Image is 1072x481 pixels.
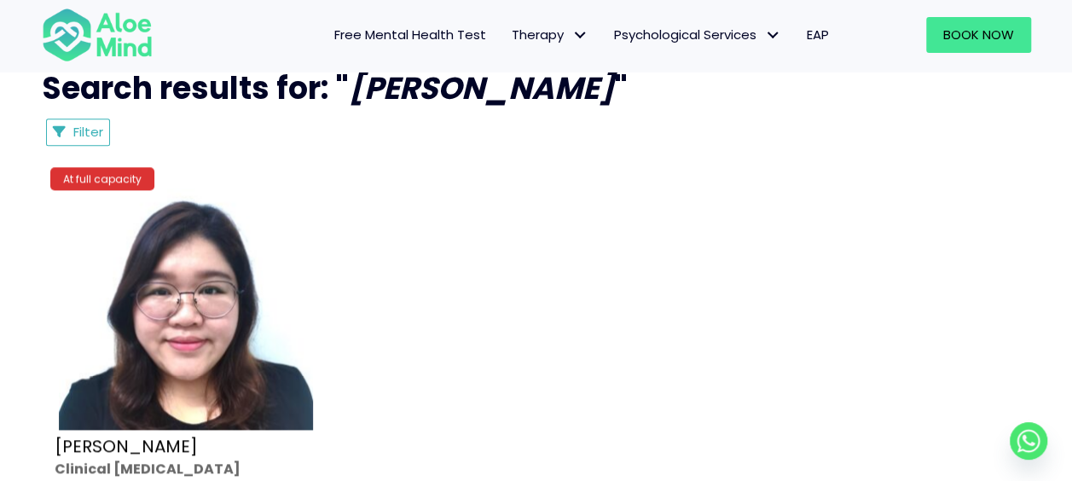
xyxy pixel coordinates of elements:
span: Book Now [943,26,1014,43]
span: Psychological Services [614,26,781,43]
a: [PERSON_NAME] [55,434,198,458]
span: EAP [807,26,829,43]
span: Therapy: submenu [568,23,593,48]
a: Free Mental Health Test [322,17,499,53]
button: Filter Listings [46,119,111,146]
nav: Menu [175,17,842,53]
span: Filter [73,123,103,141]
span: Therapy [512,26,588,43]
a: Book Now [926,17,1031,53]
div: Clinical [MEDICAL_DATA] [55,459,353,478]
em: [PERSON_NAME] [349,67,614,110]
a: EAP [794,17,842,53]
span: Free Mental Health Test [334,26,486,43]
a: Psychological ServicesPsychological Services: submenu [601,17,794,53]
h2: Search results for: " " [42,67,1031,110]
div: At full capacity [50,167,154,190]
img: Wei Shan_Profile-300×300 [59,176,313,430]
span: Psychological Services: submenu [761,23,785,48]
img: Aloe mind Logo [42,7,153,63]
a: TherapyTherapy: submenu [499,17,601,53]
a: Whatsapp [1010,422,1047,460]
